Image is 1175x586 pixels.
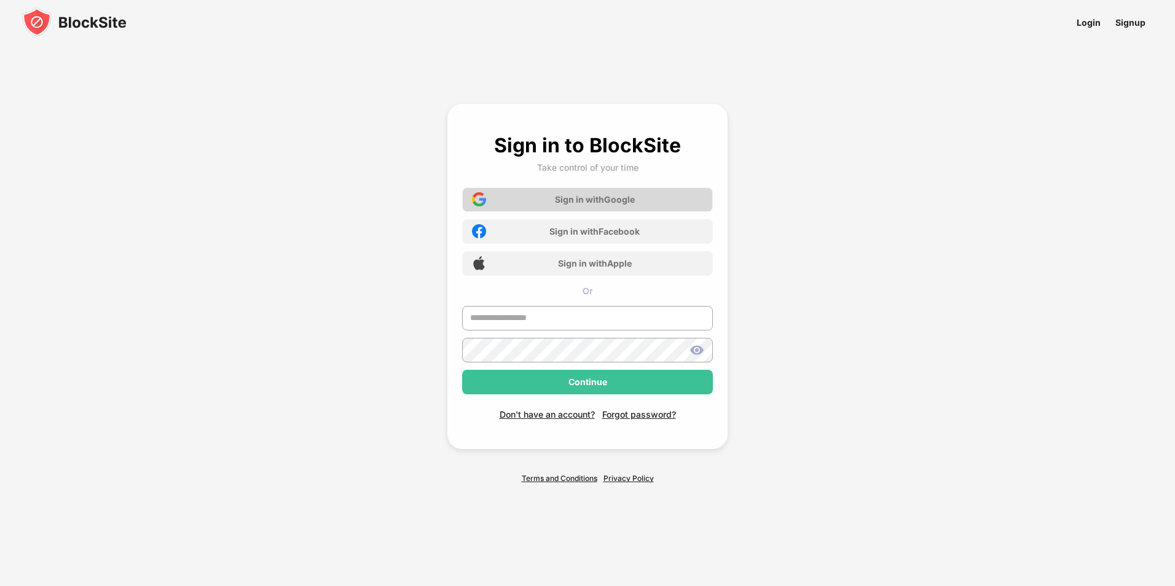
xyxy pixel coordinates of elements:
div: Sign in to BlockSite [494,133,681,157]
a: Terms and Conditions [522,474,597,483]
div: Don't have an account? [500,409,595,420]
div: Sign in with Google [555,194,635,205]
a: Privacy Policy [603,474,654,483]
img: blocksite-icon-black.svg [22,7,127,37]
a: Signup [1108,9,1153,36]
img: google-icon.png [472,192,486,206]
div: Sign in with Facebook [549,226,640,236]
img: show-password.svg [690,343,704,357]
img: apple-icon.png [472,256,486,270]
img: facebook-icon.png [472,224,486,238]
a: Login [1069,9,1108,36]
div: Or [462,286,713,296]
div: Sign in with Apple [558,258,632,268]
div: Forgot password? [602,409,676,420]
div: Take control of your time [537,162,639,173]
div: Continue [568,377,607,387]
